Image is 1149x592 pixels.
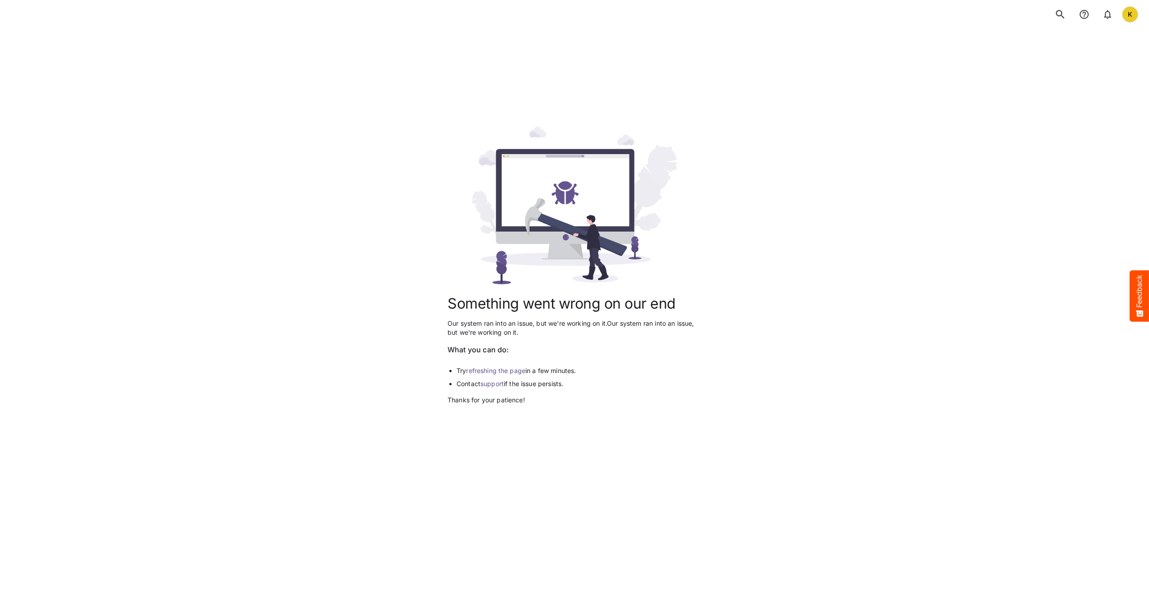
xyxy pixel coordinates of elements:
a: refreshing the page [466,367,525,374]
a: support [480,380,504,387]
div: K [1122,6,1138,23]
p: Thanks for your patience! [448,396,701,405]
h1: Something went wrong on our end [448,295,701,312]
button: notifications [1075,5,1093,24]
button: notifications [1099,5,1117,24]
button: Feedback [1130,270,1149,322]
li: Try in a few minutes. [457,366,701,375]
li: Contact if the issue persists. [457,379,701,388]
p: What you can do: [448,344,701,355]
button: search [1051,5,1070,24]
p: Our system ran into an issue, but we're working on it. Our system ran into an issue, but we're wo... [448,319,701,337]
img: error_500.svg [448,127,701,284]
